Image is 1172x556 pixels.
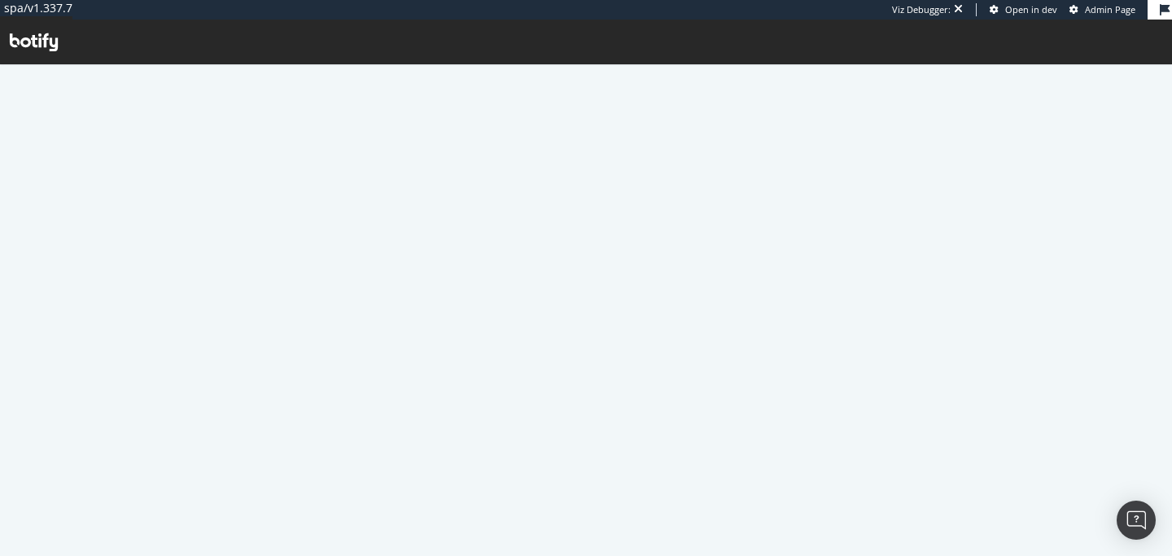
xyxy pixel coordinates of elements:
span: Admin Page [1085,3,1135,15]
a: Admin Page [1069,3,1135,16]
span: Open in dev [1005,3,1057,15]
div: Open Intercom Messenger [1117,501,1156,540]
a: Open in dev [990,3,1057,16]
div: Viz Debugger: [892,3,951,16]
